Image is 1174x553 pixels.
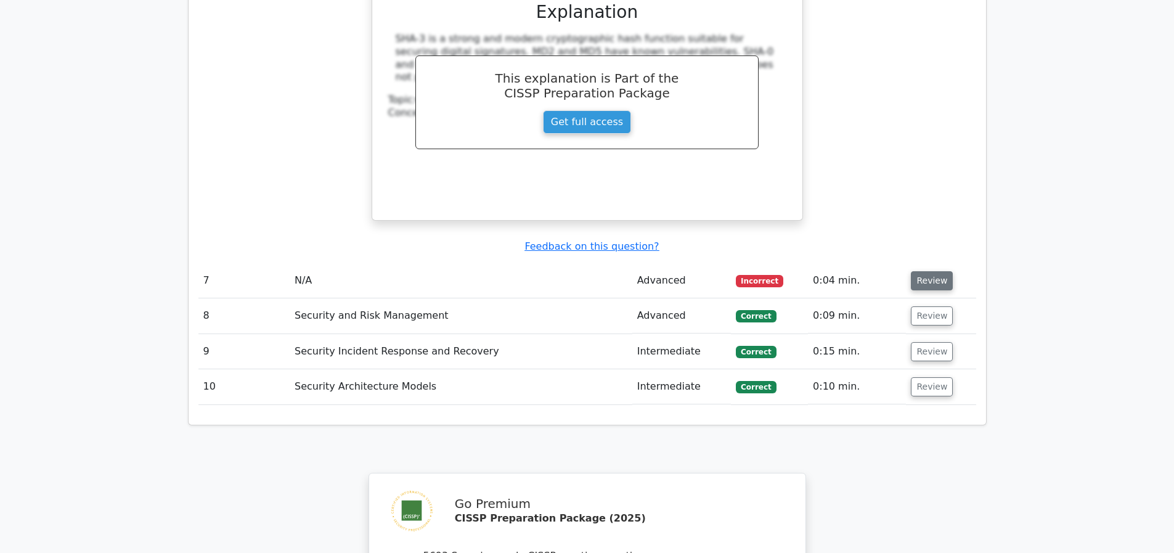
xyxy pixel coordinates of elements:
a: Feedback on this question? [524,240,659,252]
span: Correct [736,346,776,358]
button: Review [911,377,953,396]
td: Intermediate [632,369,732,404]
td: 0:09 min. [808,298,906,334]
td: Advanced [632,263,732,298]
span: Incorrect [736,275,783,287]
td: 7 [198,263,290,298]
td: Advanced [632,298,732,334]
div: Concept: [388,107,786,120]
button: Review [911,271,953,290]
td: 0:10 min. [808,369,906,404]
span: Correct [736,381,776,393]
td: 8 [198,298,290,334]
button: Review [911,306,953,326]
button: Review [911,342,953,361]
td: Security Incident Response and Recovery [290,334,632,369]
td: 0:04 min. [808,263,906,298]
td: N/A [290,263,632,298]
td: 9 [198,334,290,369]
td: 10 [198,369,290,404]
a: Get full access [543,110,631,134]
div: Topic: [388,94,786,107]
td: Security and Risk Management [290,298,632,334]
h3: Explanation [396,2,779,23]
td: Security Architecture Models [290,369,632,404]
div: SHA-3 is a strong and modern cryptographic hash function suitable for securing digital signatures... [396,33,779,84]
td: 0:15 min. [808,334,906,369]
td: Intermediate [632,334,732,369]
span: Correct [736,310,776,322]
